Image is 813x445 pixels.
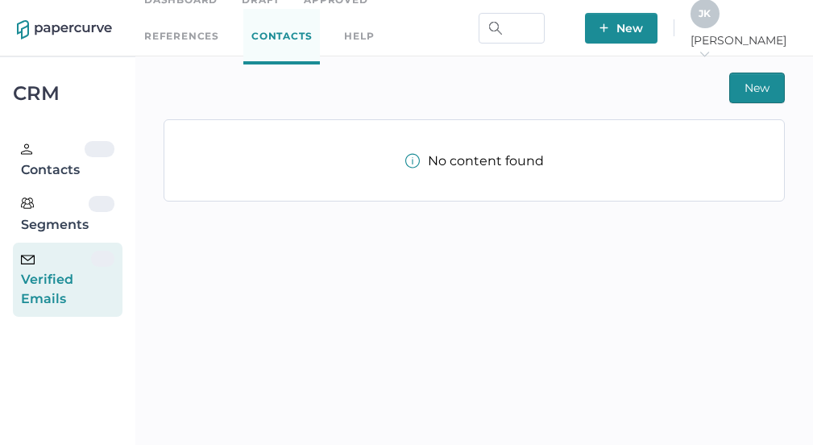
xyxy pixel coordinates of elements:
[599,13,643,44] span: New
[144,27,219,45] a: References
[21,196,89,235] div: Segments
[405,153,420,168] img: info-tooltip-active.a952ecf1.svg
[21,143,32,155] img: person.20a629c4.svg
[599,23,608,32] img: plus-white.e19ec114.svg
[691,33,796,62] span: [PERSON_NAME]
[17,20,112,40] img: papercurve-logo-colour.7244d18c.svg
[21,197,34,210] img: segments.b9481e3d.svg
[489,22,502,35] img: search.bf03fe8b.svg
[344,27,374,45] div: help
[21,255,35,264] img: email-icon-black.c777dcea.svg
[745,73,769,102] span: New
[729,73,785,103] button: New
[585,13,657,44] button: New
[699,7,711,19] span: J K
[243,9,320,64] a: Contacts
[699,48,710,60] i: arrow_right
[479,13,545,44] input: Search Workspace
[405,153,544,168] div: No content found
[21,141,85,180] div: Contacts
[21,251,91,309] div: Verified Emails
[13,86,122,101] div: CRM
